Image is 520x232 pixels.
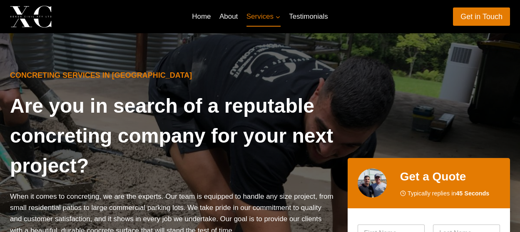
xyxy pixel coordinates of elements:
p: Xenos Civil [59,10,117,23]
a: Xenos Civil [10,5,117,27]
h2: Get a Quote [400,168,500,185]
a: Services [242,7,285,27]
h6: Concreting Services in [GEOGRAPHIC_DATA] [10,70,334,81]
h1: Are you in search of a reputable concreting company for your next project? [10,91,334,181]
span: Typically replies in [408,189,490,198]
span: Services [246,11,281,22]
strong: 45 Seconds [456,190,489,197]
a: Get in Touch [453,7,510,25]
img: Xenos Civil [10,5,52,27]
a: Home [188,7,215,27]
a: About [215,7,242,27]
a: Testimonials [285,7,332,27]
nav: Primary Navigation [188,7,332,27]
